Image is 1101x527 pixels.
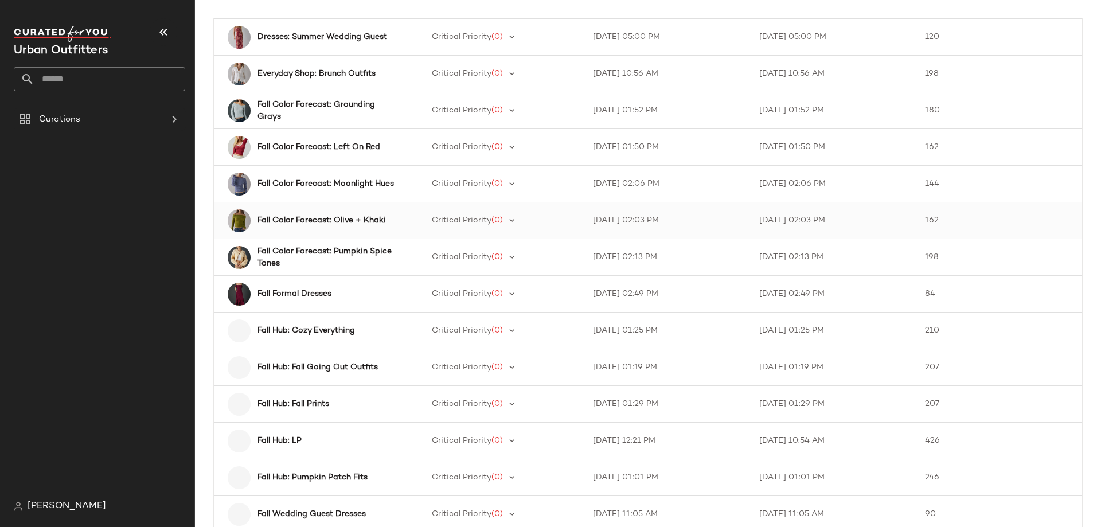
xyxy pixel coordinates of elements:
[491,253,503,261] span: (0)
[257,99,397,123] b: Fall Color Forecast: Grounding Grays
[916,56,1082,92] td: 198
[584,423,750,459] td: [DATE] 12:21 PM
[491,69,503,78] span: (0)
[916,386,1082,423] td: 207
[432,69,491,78] span: Critical Priority
[584,19,750,56] td: [DATE] 05:00 PM
[491,510,503,518] span: (0)
[228,209,251,232] img: 101986321_230_b
[432,290,491,298] span: Critical Priority
[491,216,503,225] span: (0)
[432,436,491,445] span: Critical Priority
[916,459,1082,496] td: 246
[491,33,503,41] span: (0)
[432,143,491,151] span: Critical Priority
[432,510,491,518] span: Critical Priority
[228,136,251,159] img: 88383021_062_b
[491,473,503,482] span: (0)
[750,386,916,423] td: [DATE] 01:29 PM
[750,423,916,459] td: [DATE] 10:54 AM
[432,400,491,408] span: Critical Priority
[257,68,376,80] b: Everyday Shop: Brunch Outfits
[750,459,916,496] td: [DATE] 01:01 PM
[14,502,23,511] img: svg%3e
[228,283,251,306] img: 102382637_060_b
[432,473,491,482] span: Critical Priority
[916,239,1082,276] td: 198
[584,313,750,349] td: [DATE] 01:25 PM
[257,508,366,520] b: Fall Wedding Guest Dresses
[257,325,355,337] b: Fall Hub: Cozy Everything
[750,56,916,92] td: [DATE] 10:56 AM
[228,63,251,85] img: 101991891_010_b
[584,129,750,166] td: [DATE] 01:50 PM
[584,56,750,92] td: [DATE] 10:56 AM
[750,239,916,276] td: [DATE] 02:13 PM
[14,45,108,57] span: Current Company Name
[584,459,750,496] td: [DATE] 01:01 PM
[491,179,503,188] span: (0)
[257,214,386,227] b: Fall Color Forecast: Olive + Khaki
[916,19,1082,56] td: 120
[491,326,503,335] span: (0)
[750,313,916,349] td: [DATE] 01:25 PM
[257,361,378,373] b: Fall Hub: Fall Going Out Outfits
[750,202,916,239] td: [DATE] 02:03 PM
[39,113,80,126] span: Curations
[916,313,1082,349] td: 210
[750,349,916,386] td: [DATE] 01:19 PM
[432,253,491,261] span: Critical Priority
[432,216,491,225] span: Critical Priority
[584,202,750,239] td: [DATE] 02:03 PM
[491,400,503,408] span: (0)
[257,178,394,190] b: Fall Color Forecast: Moonlight Hues
[228,26,251,49] img: 103208088_069_b
[228,173,251,196] img: 100887306_049_b
[491,363,503,372] span: (0)
[750,92,916,129] td: [DATE] 01:52 PM
[584,349,750,386] td: [DATE] 01:19 PM
[432,326,491,335] span: Critical Priority
[750,166,916,202] td: [DATE] 02:06 PM
[491,106,503,115] span: (0)
[432,363,491,372] span: Critical Priority
[432,179,491,188] span: Critical Priority
[584,276,750,313] td: [DATE] 02:49 PM
[257,435,302,447] b: Fall Hub: LP
[14,26,111,42] img: cfy_white_logo.C9jOOHJF.svg
[750,129,916,166] td: [DATE] 01:50 PM
[584,92,750,129] td: [DATE] 01:52 PM
[491,290,503,298] span: (0)
[257,398,329,410] b: Fall Hub: Fall Prints
[916,349,1082,386] td: 207
[228,99,251,122] img: 103114393_004_b
[750,276,916,313] td: [DATE] 02:49 PM
[584,166,750,202] td: [DATE] 02:06 PM
[491,436,503,445] span: (0)
[432,33,491,41] span: Critical Priority
[584,239,750,276] td: [DATE] 02:13 PM
[584,386,750,423] td: [DATE] 01:29 PM
[916,276,1082,313] td: 84
[28,499,106,513] span: [PERSON_NAME]
[257,141,380,153] b: Fall Color Forecast: Left On Red
[916,166,1082,202] td: 144
[257,288,331,300] b: Fall Formal Dresses
[916,92,1082,129] td: 180
[432,106,491,115] span: Critical Priority
[916,202,1082,239] td: 162
[916,129,1082,166] td: 162
[257,31,387,43] b: Dresses: Summer Wedding Guest
[916,423,1082,459] td: 426
[257,245,397,270] b: Fall Color Forecast: Pumpkin Spice Tones
[750,19,916,56] td: [DATE] 05:00 PM
[257,471,368,483] b: Fall Hub: Pumpkin Patch Fits
[228,246,251,269] img: 101495638_012_b
[491,143,503,151] span: (0)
